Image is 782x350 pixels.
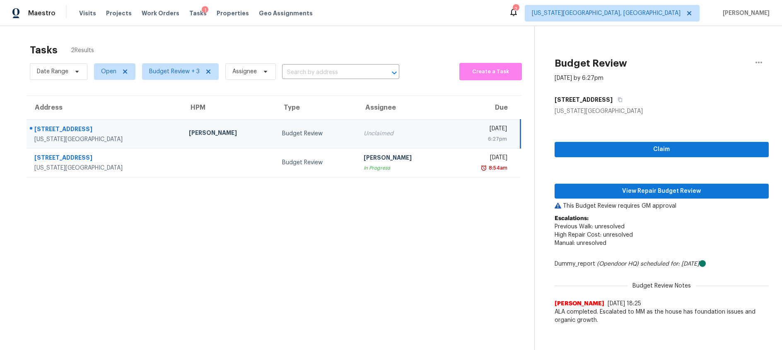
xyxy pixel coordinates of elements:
div: [STREET_ADDRESS] [34,125,176,135]
div: [US_STATE][GEOGRAPHIC_DATA] [34,164,176,172]
h2: Budget Review [555,59,627,67]
button: Copy Address [613,92,624,107]
span: Work Orders [142,9,179,17]
div: [DATE] [456,153,507,164]
th: Assignee [357,96,450,119]
i: (Opendoor HQ) [597,261,639,267]
span: Claim [561,144,762,155]
th: Type [275,96,357,119]
div: In Progress [364,164,443,172]
span: Projects [106,9,132,17]
div: [DATE] [456,125,507,135]
div: Budget Review [282,129,350,138]
span: Maestro [28,9,56,17]
b: Escalations: [555,216,589,221]
span: ALA completed. Escalated to MM as the house has foundation issues and organic growth. [555,308,769,324]
button: Claim [555,142,769,157]
div: Unclaimed [364,129,443,138]
span: Tasks [189,10,207,16]
div: [PERSON_NAME] [189,129,268,139]
div: 1 [202,6,208,14]
span: Visits [79,9,96,17]
div: 6:27pm [456,135,507,143]
div: [DATE] by 6:27pm [555,74,603,82]
h5: [STREET_ADDRESS] [555,96,613,104]
span: High Repair Cost: unresolved [555,232,633,238]
span: [PERSON_NAME] [555,300,604,308]
span: 2 Results [71,46,94,55]
span: Budget Review Notes [628,282,696,290]
span: [DATE] 18:25 [608,301,641,307]
span: Geo Assignments [259,9,313,17]
span: Previous Walk: unresolved [555,224,625,230]
span: Budget Review + 3 [149,67,200,76]
span: Date Range [37,67,68,76]
button: Open [389,67,400,79]
span: Properties [217,9,249,17]
span: View Repair Budget Review [561,186,762,197]
div: Dummy_report [555,260,769,268]
div: [US_STATE][GEOGRAPHIC_DATA] [555,107,769,115]
div: 2 [513,5,519,13]
div: [STREET_ADDRESS] [34,153,176,164]
div: [PERSON_NAME] [364,153,443,164]
th: HPM [182,96,275,119]
span: Manual: unresolved [555,240,606,246]
div: Budget Review [282,158,350,167]
th: Due [450,96,520,119]
p: This Budget Review requires GM approval [555,202,769,210]
button: Create a Task [459,63,522,80]
span: [PERSON_NAME] [719,9,770,17]
i: scheduled for: [DATE] [640,261,699,267]
button: View Repair Budget Review [555,184,769,199]
div: [US_STATE][GEOGRAPHIC_DATA] [34,135,176,144]
input: Search by address [282,66,376,79]
th: Address [27,96,182,119]
span: Create a Task [463,67,518,77]
img: Overdue Alarm Icon [480,164,487,172]
span: Open [101,67,116,76]
span: Assignee [232,67,257,76]
h2: Tasks [30,46,58,54]
div: 8:54am [487,164,507,172]
span: [US_STATE][GEOGRAPHIC_DATA], [GEOGRAPHIC_DATA] [532,9,681,17]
